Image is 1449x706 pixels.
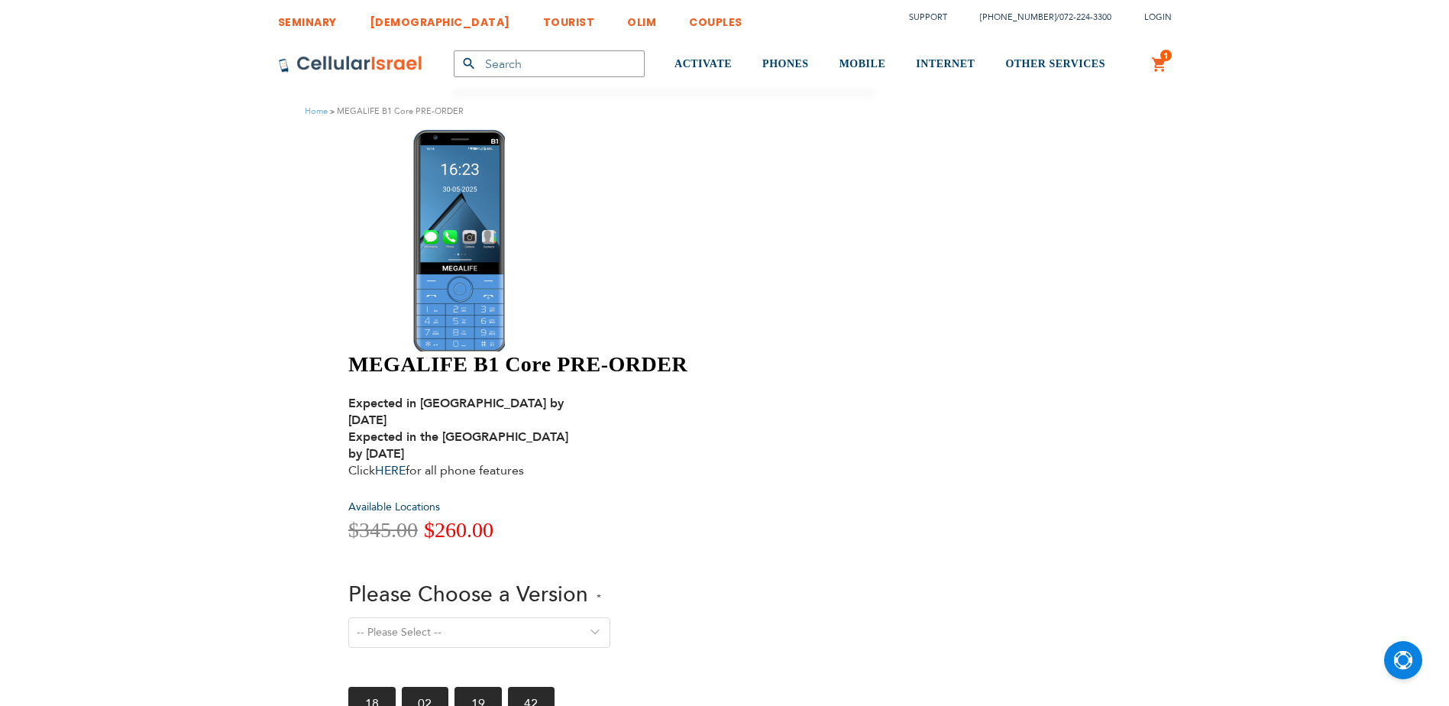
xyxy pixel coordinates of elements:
h1: MEGALIFE B1 Core PRE-ORDER [348,351,884,377]
span: MOBILE [839,58,886,70]
a: [DEMOGRAPHIC_DATA] [370,4,510,32]
span: Please Choose a Version [348,580,588,609]
input: Search [454,50,645,77]
a: OTHER SERVICES [1005,36,1105,93]
a: COUPLES [689,4,742,32]
a: [PHONE_NUMBER] [980,11,1056,23]
a: 072-224-3300 [1059,11,1111,23]
span: OTHER SERVICES [1005,58,1105,70]
a: TOURIST [543,4,595,32]
a: Home [305,105,328,117]
a: SEMINARY [278,4,337,32]
li: MEGALIFE B1 Core PRE-ORDER [328,104,464,118]
a: OLIM [627,4,656,32]
strong: Expected in [GEOGRAPHIC_DATA] by [DATE] Expected in the [GEOGRAPHIC_DATA] by [DATE] [348,395,568,462]
img: MEGALIFE B1 Core PRE-ORDER [413,130,505,351]
a: Support [909,11,947,23]
span: $345.00 [348,518,418,542]
div: Click for all phone features [348,395,585,479]
a: HERE [375,462,406,479]
a: 1 [1151,56,1168,74]
span: INTERNET [916,58,975,70]
a: PHONES [762,36,809,93]
a: ACTIVATE [674,36,732,93]
span: $260.00 [424,518,493,542]
a: Available Locations [348,500,440,514]
img: Cellular Israel Logo [278,55,423,73]
span: 1 [1163,50,1169,62]
span: ACTIVATE [674,58,732,70]
a: MOBILE [839,36,886,93]
li: / [965,6,1111,28]
span: PHONES [762,58,809,70]
a: INTERNET [916,36,975,93]
span: Login [1144,11,1172,23]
